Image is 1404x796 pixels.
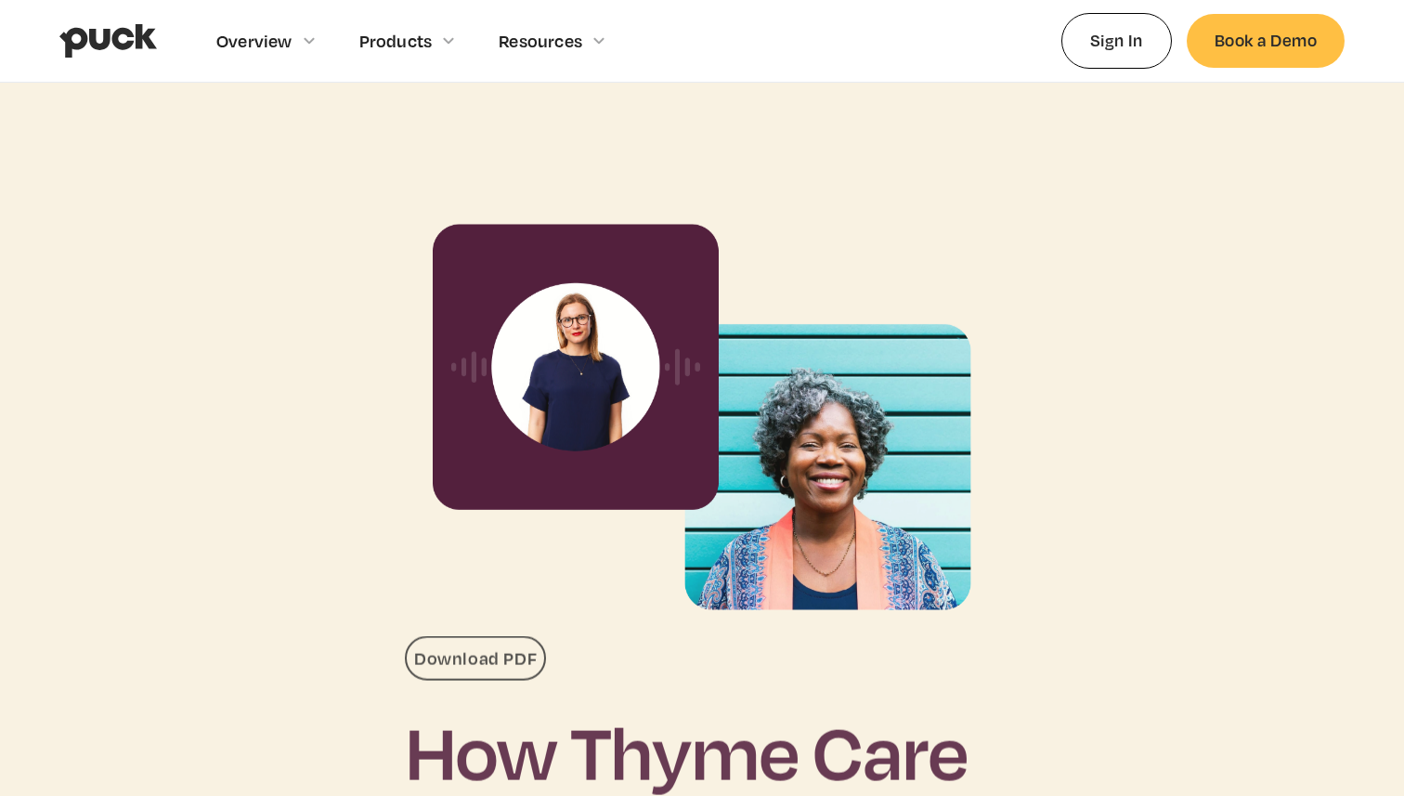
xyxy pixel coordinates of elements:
[405,636,546,681] a: Download PDF
[216,31,292,51] div: Overview
[359,31,433,51] div: Products
[499,31,582,51] div: Resources
[1187,14,1345,67] a: Book a Demo
[1061,13,1172,68] a: Sign In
